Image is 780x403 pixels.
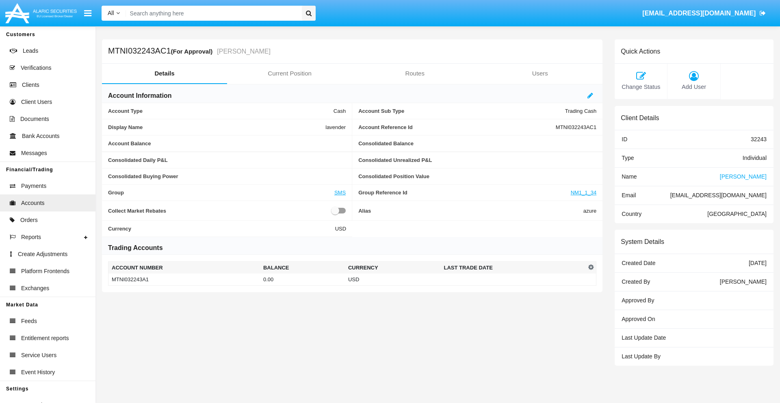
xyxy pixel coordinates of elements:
[345,274,441,286] td: USD
[477,64,602,83] a: Users
[108,91,171,100] h6: Account Information
[335,226,346,232] span: USD
[358,206,583,216] span: Alias
[345,262,441,274] th: Currency
[621,47,660,55] h6: Quick Actions
[622,173,637,180] span: Name
[720,278,767,285] span: [PERSON_NAME]
[440,262,586,274] th: Last Trade Date
[642,10,756,17] span: [EMAIL_ADDRESS][DOMAIN_NAME]
[102,64,227,83] a: Details
[21,284,49,293] span: Exchanges
[334,190,346,196] a: SMS
[325,124,346,130] span: lavender
[556,124,596,130] span: MTNI032243AC1
[334,108,346,114] span: Cash
[358,173,596,179] span: Consolidated Position Value
[260,274,345,286] td: 0.00
[4,1,78,25] img: Logo image
[21,182,46,190] span: Payments
[108,274,260,286] td: MTNI032243A1
[108,10,114,16] span: All
[358,140,596,147] span: Consolidated Balance
[20,216,38,224] span: Orders
[21,64,51,72] span: Verifications
[126,6,299,21] input: Search
[21,368,55,377] span: Event History
[21,317,37,325] span: Feeds
[672,83,716,92] span: Add User
[102,9,126,17] a: All
[743,155,767,161] span: Individual
[108,262,260,274] th: Account Number
[23,47,38,55] span: Leads
[108,47,271,56] h5: MTNI032243AC1
[22,132,60,140] span: Bank Accounts
[108,157,346,163] span: Consolidated Daily P&L
[622,316,655,322] span: Approved On
[622,278,650,285] span: Created By
[749,260,767,266] span: [DATE]
[108,173,346,179] span: Consolidated Buying Power
[108,140,346,147] span: Account Balance
[707,211,767,217] span: [GEOGRAPHIC_DATA]
[622,297,654,304] span: Approved By
[227,64,352,83] a: Current Position
[571,190,597,196] a: NM1_1_34
[171,47,215,56] div: (For Approval)
[21,199,45,207] span: Accounts
[21,267,69,276] span: Platform Frontends
[21,98,52,106] span: Client Users
[21,351,56,360] span: Service Users
[621,114,659,122] h6: Client Details
[622,155,634,161] span: Type
[20,115,49,123] span: Documents
[751,136,767,142] span: 32243
[622,260,655,266] span: Created Date
[21,149,47,157] span: Messages
[622,136,627,142] span: ID
[215,48,271,55] small: [PERSON_NAME]
[358,108,565,114] span: Account Sub Type
[583,206,597,216] span: azure
[108,124,325,130] span: Display Name
[622,192,636,198] span: Email
[108,244,163,252] h6: Trading Accounts
[260,262,345,274] th: Balance
[108,226,335,232] span: Currency
[622,353,661,360] span: Last Update By
[622,334,666,341] span: Last Update Date
[358,190,571,196] span: Group Reference Id
[565,108,597,114] span: Trading Cash
[622,211,641,217] span: Country
[108,206,331,216] span: Collect Market Rebates
[21,233,41,241] span: Reports
[108,190,334,196] span: Group
[720,173,767,180] span: [PERSON_NAME]
[358,157,596,163] span: Consolidated Unrealized P&L
[108,108,334,114] span: Account Type
[352,64,477,83] a: Routes
[22,81,39,89] span: Clients
[670,192,767,198] span: [EMAIL_ADDRESS][DOMAIN_NAME]
[639,2,770,25] a: [EMAIL_ADDRESS][DOMAIN_NAME]
[358,124,556,130] span: Account Reference Id
[621,238,664,246] h6: System Details
[21,334,69,343] span: Entitlement reports
[619,83,663,92] span: Change Status
[18,250,67,259] span: Create Adjustments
